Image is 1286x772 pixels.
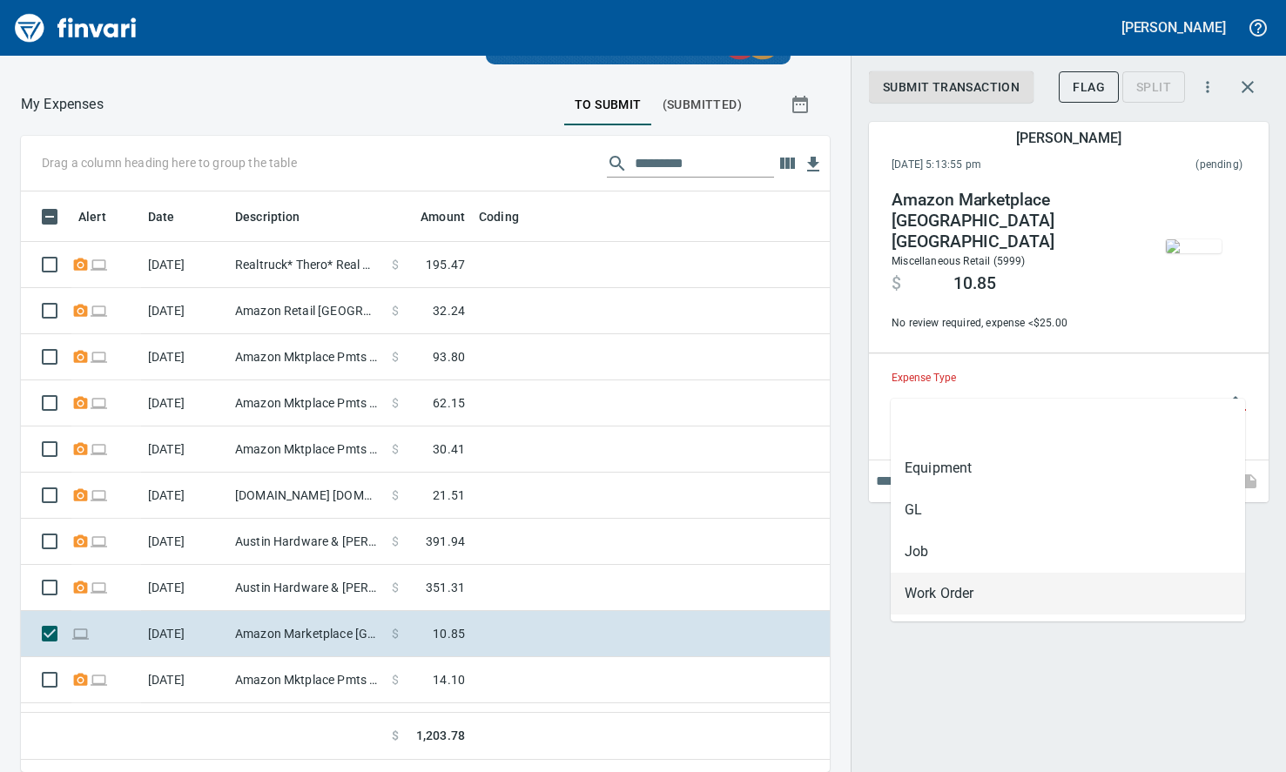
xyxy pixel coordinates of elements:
td: [DATE] [141,334,228,380]
span: $ [392,394,399,412]
h5: [PERSON_NAME] [1121,18,1226,37]
span: Flag [1073,77,1105,98]
span: (pending) [1088,157,1242,174]
td: Amazon Mktplace Pmts [DOMAIN_NAME][URL] WA [228,657,385,703]
span: 62.15 [433,394,465,412]
li: Job [891,531,1245,573]
li: GL [891,489,1245,531]
span: $ [392,302,399,319]
td: Amazon Mktplace Pmts [DOMAIN_NAME][URL] WA [228,426,385,473]
span: $ [392,348,399,366]
span: [DATE] 5:13:55 pm [892,157,1088,174]
span: Date [148,206,175,227]
td: Amazon Mktplace Pmts [DOMAIN_NAME][URL] WA [228,380,385,426]
span: Online transaction [90,674,108,685]
td: Austin Hardware & [PERSON_NAME] Summit [GEOGRAPHIC_DATA] [228,565,385,611]
td: [DATE] [141,611,228,657]
span: Date [148,206,198,227]
span: Online transaction [90,258,108,270]
span: 93.80 [433,348,465,366]
p: My Expenses [21,94,104,115]
span: Online transaction [90,581,108,593]
td: [DATE] [141,519,228,565]
button: Flag [1059,71,1119,104]
span: $ [392,487,399,504]
span: Online transaction [90,443,108,454]
button: Choose columns to display [774,151,800,177]
td: [DATE] [141,288,228,334]
span: Amount [421,206,465,227]
td: [DATE] [141,380,228,426]
div: Transaction still pending, cannot split yet. It usually takes 2-3 days for a merchant to settle a... [1122,78,1185,93]
span: 10.85 [433,625,465,642]
button: Download Table [800,151,826,178]
span: Receipt Required [71,581,90,593]
button: Submit Transaction [869,71,1034,104]
li: Work Order [891,573,1245,614]
span: 14.10 [433,671,465,688]
span: $ [392,727,399,745]
button: Close [1223,386,1248,411]
p: Drag a column heading here to group the table [42,154,297,171]
span: 21.51 [433,487,465,504]
img: receipts%2Ftapani%2F2025-09-05%2F9mFQdhIF8zLowLGbDphOVZksN8b2__uNNIFwOqsAqNJJeJZhMo_thumb.png [1166,239,1222,253]
span: 195.47 [426,256,465,273]
h5: [PERSON_NAME] [1016,129,1121,147]
span: 351.31 [426,579,465,596]
span: Coding [479,206,542,227]
span: Submit Transaction [883,77,1020,98]
span: Miscellaneous Retail (5999) [892,255,1026,267]
span: Description [235,206,300,227]
span: This records your note into the expense [1227,460,1269,502]
span: Receipt Required [71,535,90,547]
td: Amazon Retail [GEOGRAPHIC_DATA] [GEOGRAPHIC_DATA] [228,288,385,334]
nav: breadcrumb [21,94,104,115]
span: Alert [78,206,129,227]
h4: Amazon Marketplace [GEOGRAPHIC_DATA] [GEOGRAPHIC_DATA] [892,190,1128,252]
span: $ [392,579,399,596]
span: Description [235,206,323,227]
span: $ [392,625,399,642]
img: Finvari [10,7,141,49]
span: Receipt Required [71,258,90,270]
td: [DATE] [141,565,228,611]
span: Alert [78,206,106,227]
span: Receipt Required [71,397,90,408]
span: 30.41 [433,440,465,458]
span: (Submitted) [663,94,742,116]
span: To Submit [575,94,642,116]
span: Receipt Required [71,489,90,500]
span: Online transaction [90,397,108,408]
td: Austin Hardware & [PERSON_NAME] Summit [GEOGRAPHIC_DATA] [228,519,385,565]
td: [DATE] [141,426,228,473]
td: [DATE] [141,242,228,288]
span: $ [392,671,399,688]
button: More [1188,68,1227,106]
span: Receipt Required [71,351,90,362]
span: No review required, expense < $25.00 [892,315,1128,332]
td: Amazon Mktplace Pmts [DOMAIN_NAME][URL] WA [228,334,385,380]
button: [PERSON_NAME] [1117,14,1230,41]
span: 32.24 [433,302,465,319]
span: 10.85 [953,273,996,294]
span: Online transaction [90,535,108,547]
span: $ [392,440,399,458]
span: Online transaction [71,628,90,639]
span: $ [392,256,399,273]
span: $ [392,533,399,550]
td: Realtruck* Thero* Real Ocala [GEOGRAPHIC_DATA] [228,242,385,288]
span: $ [892,273,901,294]
span: Online transaction [90,305,108,316]
td: [DOMAIN_NAME] [DOMAIN_NAME][URL] WA [228,473,385,519]
span: Receipt Required [71,443,90,454]
span: 1,203.78 [416,727,465,745]
td: [DATE] [141,473,228,519]
span: Receipt Required [71,305,90,316]
span: Coding [479,206,519,227]
label: Expense Type [892,373,956,384]
span: 391.94 [426,533,465,550]
span: Online transaction [90,489,108,500]
span: Online transaction [90,351,108,362]
button: Show transactions within a particular date range [774,84,830,125]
